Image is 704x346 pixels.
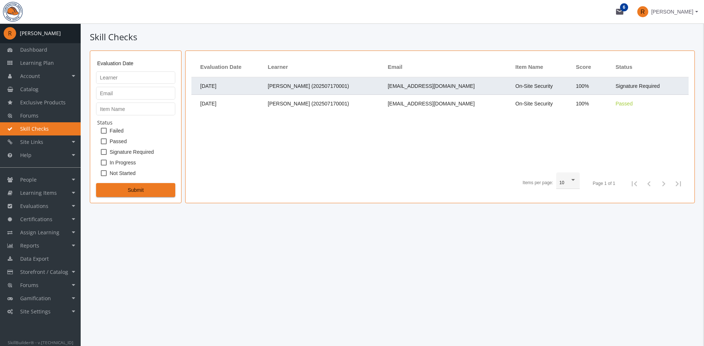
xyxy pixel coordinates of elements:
span: Account [20,72,40,79]
mat-panel-title: Evaluation Date [97,60,162,67]
mat-icon: mail [615,7,624,16]
span: 2025-08-14 [200,83,216,89]
span: In Progress [110,158,136,167]
span: Certifications [20,216,52,223]
span: Evaluation Date [200,63,242,71]
span: [PERSON_NAME] [651,5,693,18]
span: Signature Required [110,148,154,156]
span: On-Site Security [516,101,553,107]
span: Score [576,63,591,71]
button: Previous page [642,176,656,191]
span: Item Name [516,63,543,71]
span: Skill Checks [20,125,49,132]
span: Passed [616,101,633,107]
span: Learning Plan [20,59,54,66]
span: Amit Ramchandani (202507170001) [268,83,349,89]
span: 100% [576,101,589,107]
div: Page 1 of 1 [593,181,615,187]
div: [PERSON_NAME] [20,30,61,37]
span: aramchandani@basecorp.com [388,83,474,89]
h1: Skill Checks [90,31,695,43]
mat-select: Items per page: [560,181,576,186]
span: Assign Learning [20,229,59,236]
span: R [4,27,16,40]
span: Failed [110,126,124,135]
span: Help [20,152,32,159]
span: Exclusive Products [20,99,66,106]
span: Email [388,63,402,71]
span: Reports [20,242,39,249]
button: Last page [671,176,686,191]
span: 2025-08-14 [200,101,216,107]
span: Amit Ramchandani (202507170001) [268,101,349,107]
span: Not Started [110,169,136,178]
span: 100% [576,83,589,89]
span: Forums [20,112,38,119]
button: Next page [656,176,671,191]
span: Storefront / Catalog [20,268,68,275]
span: Submit [102,183,169,197]
span: Site Settings [20,308,51,315]
span: Dashboard [20,46,47,53]
span: Catalog [20,86,38,93]
span: Learner [268,63,288,71]
span: Site Links [20,138,43,145]
span: People [20,176,37,183]
span: Forums [20,282,38,289]
span: Status [616,63,632,71]
span: Learning Items [20,189,57,196]
small: SkillBuilder® - v.[TECHNICAL_ID] [8,339,73,345]
span: 10 [560,180,564,185]
mat-expansion-panel-header: Evaluation Date [96,57,175,70]
span: Gamification [20,295,51,302]
span: Signature Required [616,83,660,89]
span: Evaluations [20,202,48,209]
span: Data Export [20,255,49,262]
button: First Page [627,176,642,191]
span: On-Site Security [516,83,553,89]
mat-label: Status [97,119,113,126]
span: aramchandani@basecorp.com [388,101,474,107]
button: Submit [96,183,175,197]
div: Items per page: [522,180,553,186]
span: R [637,6,648,17]
span: Passed [110,137,127,146]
